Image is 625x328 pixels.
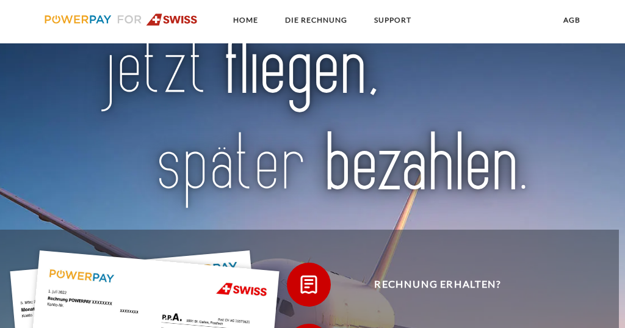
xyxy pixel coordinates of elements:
[271,260,588,309] a: Rechnung erhalten?
[553,9,591,31] a: agb
[364,9,422,31] a: SUPPORT
[223,9,269,31] a: Home
[303,263,573,307] span: Rechnung erhalten?
[96,33,529,212] img: title-swiss_de.svg
[275,9,358,31] a: DIE RECHNUNG
[45,13,198,26] img: logo-swiss.svg
[287,263,573,307] button: Rechnung erhalten?
[295,271,323,298] img: qb_bill.svg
